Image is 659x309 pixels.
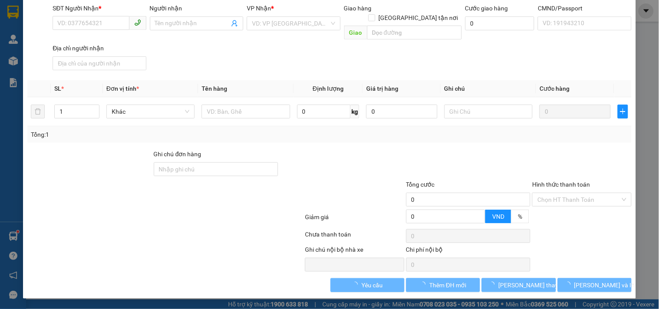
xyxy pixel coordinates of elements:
div: Chi phí nội bộ [406,245,531,258]
span: loading [565,282,574,288]
span: [GEOGRAPHIC_DATA] tận nơi [375,13,462,23]
button: [PERSON_NAME] và In [558,278,632,292]
span: Tên hàng [202,85,227,92]
button: delete [31,105,45,118]
div: Giảm giá [304,212,405,227]
th: Ghi chú [441,80,536,97]
button: [PERSON_NAME] thay đổi [482,278,556,292]
div: Chưa thanh toán [304,230,405,245]
span: user-add [231,20,238,27]
span: Cước hàng [540,85,570,92]
label: Cước giao hàng [465,5,508,12]
input: Dọc đường [367,26,462,39]
span: Khác [112,105,189,118]
span: VND [492,213,504,220]
span: [PERSON_NAME] thay đổi [498,280,568,290]
span: Thêm ĐH mới [429,280,466,290]
div: Địa chỉ người nhận [53,43,146,53]
span: SL [54,85,61,92]
span: loading [489,282,498,288]
span: Đơn vị tính [106,85,139,92]
span: loading [352,282,361,288]
button: Thêm ĐH mới [406,278,480,292]
span: [PERSON_NAME] và In [574,280,635,290]
div: CMND/Passport [538,3,631,13]
input: Ghi Chú [444,105,533,118]
button: Yêu cầu [331,278,404,292]
span: kg [351,105,359,118]
span: Giao [344,26,367,39]
span: % [518,213,522,220]
span: Định lượng [313,85,344,92]
label: Ghi chú đơn hàng [154,151,202,158]
span: loading [420,282,429,288]
input: 0 [540,105,611,118]
span: Giá trị hàng [366,85,398,92]
span: Tổng cước [406,181,435,188]
span: plus [618,108,628,115]
div: Ghi chú nội bộ nhà xe [305,245,404,258]
input: VD: Bàn, Ghế [202,105,290,118]
label: Hình thức thanh toán [532,181,590,188]
button: plus [618,105,628,118]
input: Địa chỉ của người nhận [53,56,146,70]
span: phone [134,19,141,26]
span: Yêu cầu [361,280,383,290]
input: Cước giao hàng [465,16,535,30]
span: Giao hàng [344,5,372,12]
div: Người nhận [150,3,243,13]
span: VP Nhận [247,5,271,12]
div: SĐT Người Nhận [53,3,146,13]
div: Tổng: 1 [31,130,255,139]
input: Ghi chú đơn hàng [154,162,278,176]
